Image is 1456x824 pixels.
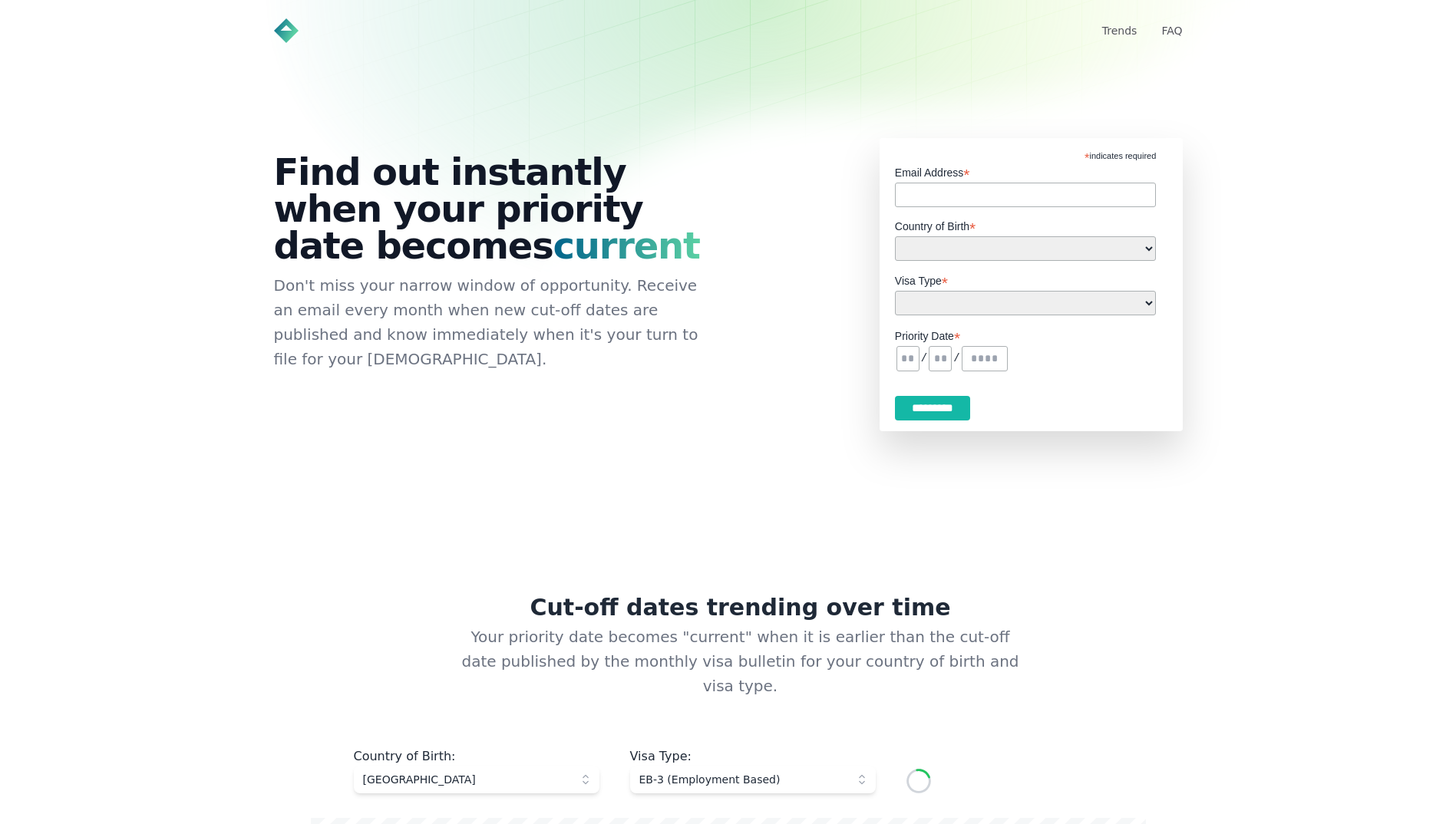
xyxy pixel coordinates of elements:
[895,325,1167,344] label: Priority Date
[953,352,959,364] pre: /
[921,352,927,364] pre: /
[895,270,1156,288] label: Visa Type
[274,153,716,264] h1: Find out instantly when your priority date becomes
[354,747,599,766] div: Country of Birth :
[1102,25,1137,37] a: Trends
[639,772,845,787] span: EB-3 (Employment Based)
[895,162,1156,180] label: Email Address
[1161,25,1182,37] a: FAQ
[630,747,876,766] div: Visa Type :
[363,772,569,787] span: [GEOGRAPHIC_DATA]
[895,138,1156,162] div: indicates required
[434,625,1023,747] p: Your priority date becomes "current" when it is earlier than the cut-off date published by the mo...
[630,766,876,793] button: EB-3 (Employment Based)
[274,273,716,371] p: Don't miss your narrow window of opportunity. Receive an email every month when new cut-off dates...
[311,594,1146,625] h2: Cut-off dates trending over time
[354,766,599,793] button: [GEOGRAPHIC_DATA]
[895,216,1156,234] label: Country of Birth
[553,224,700,267] span: current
